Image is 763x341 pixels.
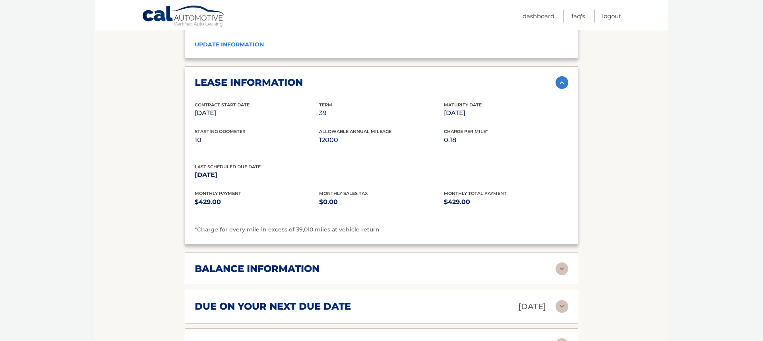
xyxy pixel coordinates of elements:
[444,197,568,208] p: $429.00
[556,300,568,313] img: accordion-rest.svg
[195,102,250,108] span: Contract Start Date
[195,226,380,233] span: *Charge for every mile in excess of 39,010 miles at vehicle return
[319,102,332,108] span: Term
[319,129,391,134] span: Allowable Annual Mileage
[556,262,568,275] img: accordion-rest.svg
[195,135,319,146] p: 10
[319,135,443,146] p: 12000
[195,197,319,208] p: $429.00
[444,108,568,119] p: [DATE]
[195,301,351,312] h2: due on your next due date
[195,41,264,48] a: update information
[319,191,368,196] span: Monthly Sales Tax
[319,197,443,208] p: $0.00
[523,10,554,23] a: Dashboard
[518,300,546,314] p: [DATE]
[319,108,443,119] p: 39
[142,5,225,28] a: Cal Automotive
[195,77,303,89] h2: lease information
[556,76,568,89] img: accordion-active.svg
[444,129,488,134] span: Charge Per Mile*
[195,170,319,181] p: [DATE]
[195,191,241,196] span: Monthly Payment
[195,108,319,119] p: [DATE]
[195,263,320,275] h2: balance information
[602,10,621,23] a: Logout
[444,135,568,146] p: 0.18
[444,191,507,196] span: Monthly Total Payment
[571,10,585,23] a: FAQ's
[195,164,261,170] span: Last Scheduled Due Date
[195,129,246,134] span: Starting Odometer
[444,102,482,108] span: Maturity Date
